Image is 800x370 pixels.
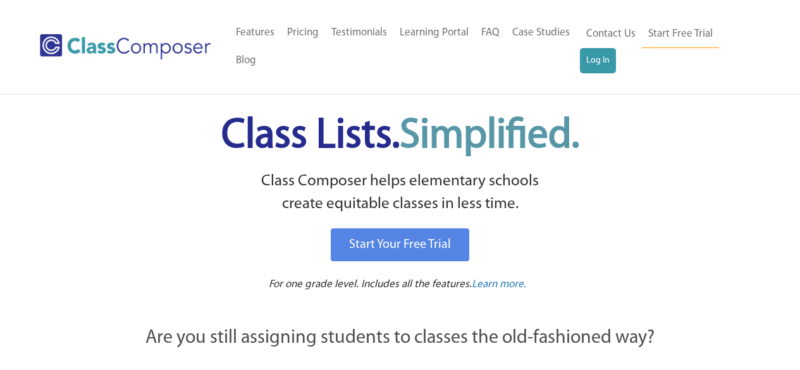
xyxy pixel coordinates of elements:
[230,19,580,75] nav: Header Menu
[331,228,469,261] a: Start Your Free Trial
[269,279,472,290] span: For one grade level. Includes all the features.
[221,116,579,157] span: Class Lists.
[642,20,719,49] a: Start Free Trial
[325,19,393,47] a: Testimonials
[230,19,281,47] a: Features
[580,48,616,73] a: Log In
[230,47,262,75] a: Blog
[472,279,526,290] span: Learn more.
[78,324,723,352] p: Are you still assigning students to classes the old-fashioned way?
[40,34,211,59] img: Class Composer
[472,277,526,293] a: Learn more.
[349,238,451,251] span: Start Your Free Trial
[506,19,576,47] a: Case Studies
[400,116,579,157] span: Simplified.
[475,19,506,47] a: FAQ
[281,19,325,47] a: Pricing
[393,19,475,47] a: Learning Portal
[580,20,751,73] nav: Header Menu
[580,20,642,48] a: Contact Us
[76,170,725,216] p: Class Composer helps elementary schools create equitable classes in less time.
